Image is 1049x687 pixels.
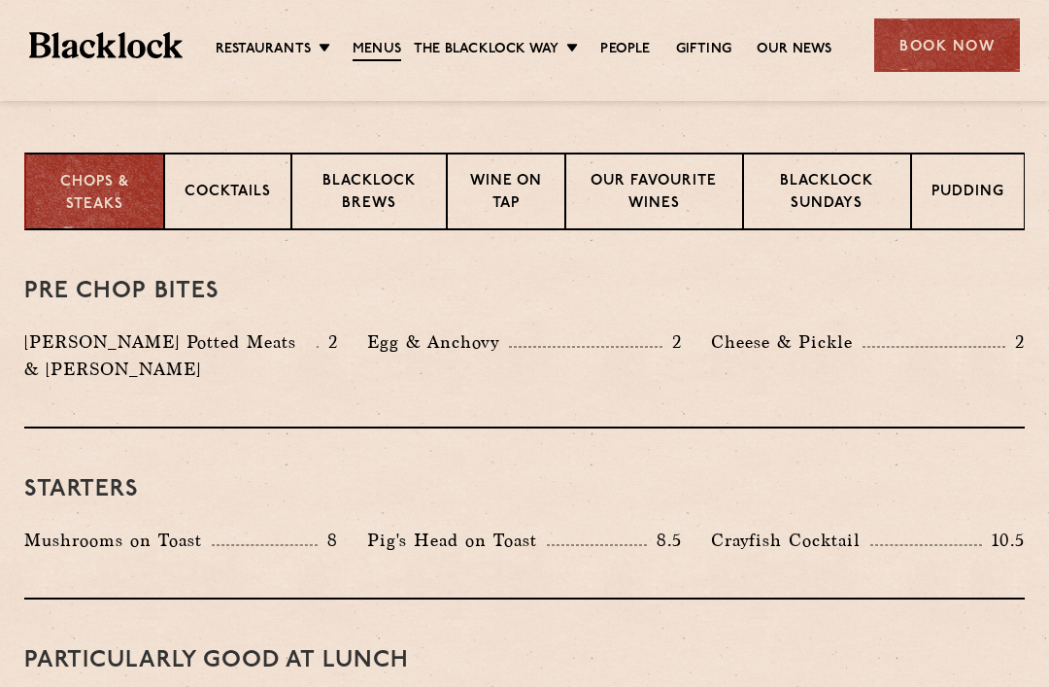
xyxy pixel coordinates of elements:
[367,527,547,554] p: Pig's Head on Toast
[24,279,1025,304] h3: Pre Chop Bites
[24,328,317,383] p: [PERSON_NAME] Potted Meats & [PERSON_NAME]
[467,171,545,217] p: Wine on Tap
[216,40,311,59] a: Restaurants
[763,171,891,217] p: Blacklock Sundays
[318,528,338,553] p: 8
[46,172,144,216] p: Chops & Steaks
[414,40,558,59] a: The Blacklock Way
[29,32,183,58] img: BL_Textured_Logo-footer-cropped.svg
[312,171,426,217] p: Blacklock Brews
[353,40,401,61] a: Menus
[367,328,509,356] p: Egg & Anchovy
[24,648,1025,673] h3: PARTICULARLY GOOD AT LUNCH
[662,329,682,355] p: 2
[757,40,832,59] a: Our News
[600,40,650,59] a: People
[319,329,338,355] p: 2
[982,528,1025,553] p: 10.5
[24,527,212,554] p: Mushrooms on Toast
[185,182,271,206] p: Cocktails
[586,171,723,217] p: Our favourite wines
[711,527,870,554] p: Crayfish Cocktail
[874,18,1020,72] div: Book Now
[24,477,1025,502] h3: Starters
[711,328,863,356] p: Cheese & Pickle
[676,40,731,59] a: Gifting
[931,182,1004,206] p: Pudding
[1005,329,1025,355] p: 2
[647,528,682,553] p: 8.5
